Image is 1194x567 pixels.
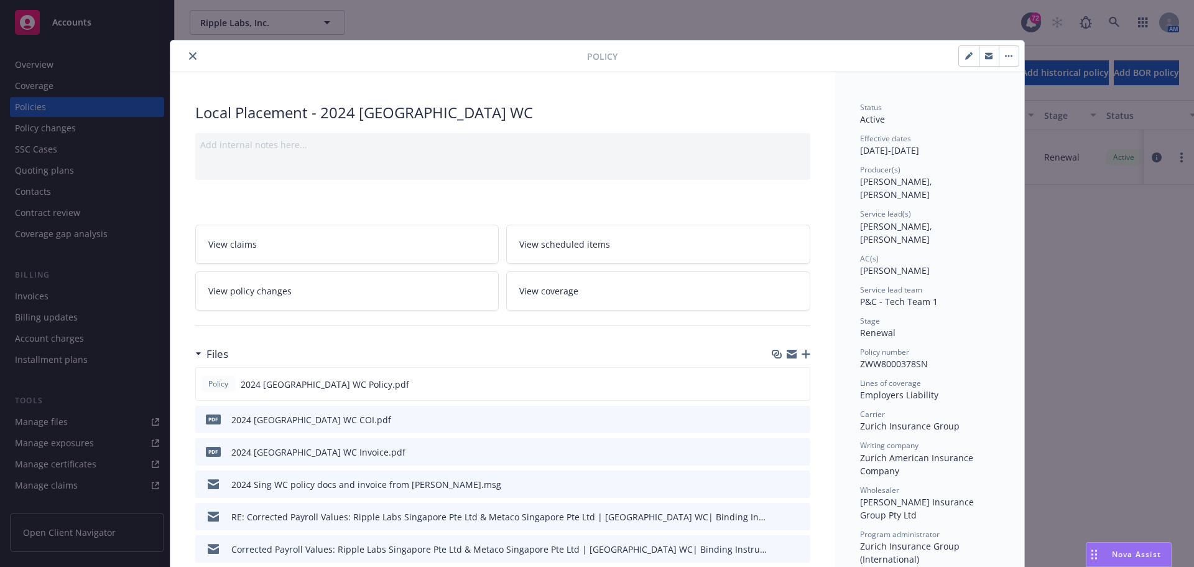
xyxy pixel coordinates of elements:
[860,540,962,565] span: Zurich Insurance Group (International)
[860,409,885,419] span: Carrier
[231,478,501,491] div: 2024 Sing WC policy docs and invoice from [PERSON_NAME].msg
[860,347,909,357] span: Policy number
[208,238,257,251] span: View claims
[860,452,976,477] span: Zurich American Insurance Company
[860,420,960,432] span: Zurich Insurance Group
[860,253,879,264] span: AC(s)
[860,496,976,521] span: [PERSON_NAME] Insurance Group Pty Ltd
[206,447,221,456] span: pdf
[1086,542,1172,567] button: Nova Assist
[860,358,928,370] span: ZWW8000378SN
[860,133,911,144] span: Effective dates
[774,378,784,391] button: download file
[1112,549,1161,560] span: Nova Assist
[860,485,899,495] span: Wholesaler
[860,220,935,245] span: [PERSON_NAME], [PERSON_NAME]
[860,209,911,219] span: Service lead(s)
[195,346,228,362] div: Files
[506,271,810,311] a: View coverage
[860,133,999,157] div: [DATE] - [DATE]
[860,316,880,326] span: Stage
[794,543,805,556] button: preview file
[231,543,769,556] div: Corrected Payroll Values: Ripple Labs Singapore Pte Ltd & Metaco Singapore Pte Ltd | [GEOGRAPHIC_...
[195,225,499,264] a: View claims
[506,225,810,264] a: View scheduled items
[794,413,805,426] button: preview file
[860,378,921,388] span: Lines of coverage
[185,49,200,63] button: close
[860,389,938,401] span: Employers Liability
[206,378,231,390] span: Policy
[206,415,221,424] span: pdf
[1086,543,1102,566] div: Drag to move
[794,510,805,523] button: preview file
[208,284,292,298] span: View policy changes
[860,296,938,307] span: P&C - Tech Team 1
[860,440,919,451] span: Writing company
[860,176,935,200] span: [PERSON_NAME], [PERSON_NAME]
[860,102,882,113] span: Status
[774,510,784,523] button: download file
[231,413,391,426] div: 2024 [GEOGRAPHIC_DATA] WC COI.pdf
[860,284,922,295] span: Service lead team
[860,265,930,276] span: [PERSON_NAME]
[200,138,805,151] div: Add internal notes here...
[195,102,810,123] div: Local Placement - 2024 [GEOGRAPHIC_DATA] WC
[860,164,900,175] span: Producer(s)
[519,238,610,251] span: View scheduled items
[241,378,409,391] span: 2024 [GEOGRAPHIC_DATA] WC Policy.pdf
[860,327,895,339] span: Renewal
[774,413,784,426] button: download file
[860,113,885,125] span: Active
[206,346,228,362] h3: Files
[774,478,784,491] button: download file
[794,446,805,459] button: preview file
[231,446,405,459] div: 2024 [GEOGRAPHIC_DATA] WC Invoice.pdf
[794,478,805,491] button: preview file
[794,378,805,391] button: preview file
[774,543,784,556] button: download file
[519,284,578,298] span: View coverage
[195,271,499,311] a: View policy changes
[774,446,784,459] button: download file
[860,529,940,540] span: Program administrator
[231,510,769,523] div: RE: Corrected Payroll Values: Ripple Labs Singapore Pte Ltd & Metaco Singapore Pte Ltd | [GEOGRAP...
[587,50,618,63] span: Policy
